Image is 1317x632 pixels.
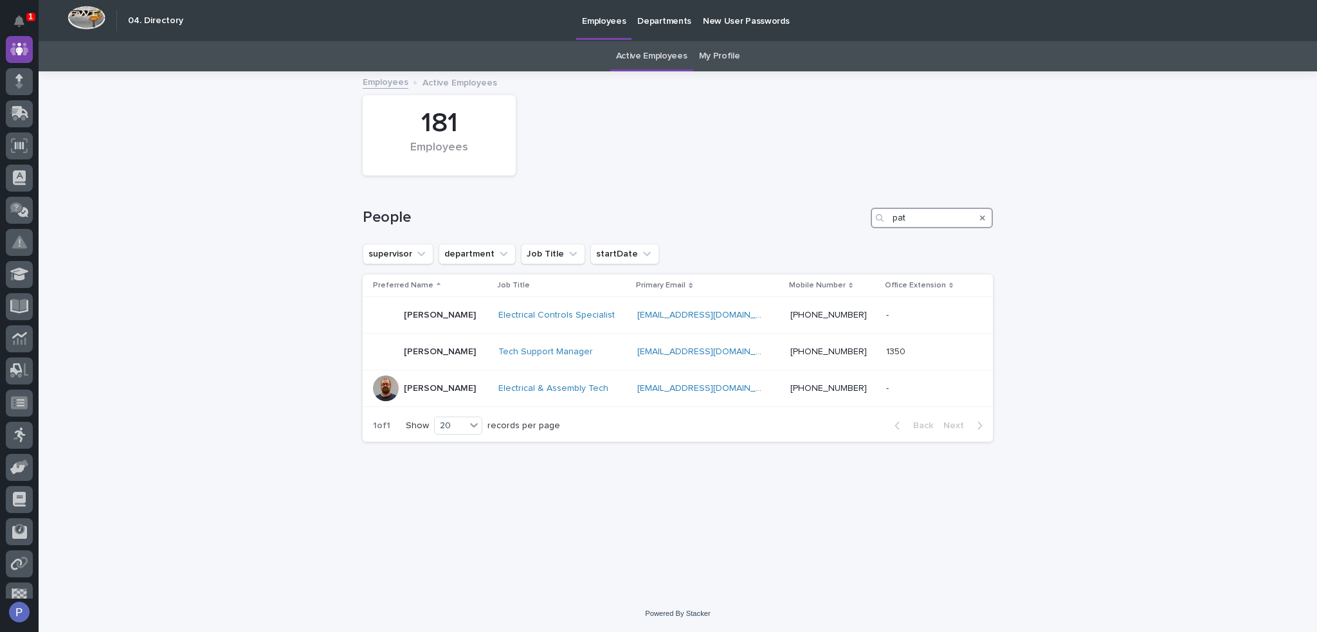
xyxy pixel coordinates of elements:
span: Next [943,421,972,430]
button: Notifications [6,8,33,35]
p: [PERSON_NAME] [404,383,476,394]
button: Job Title [521,244,585,264]
p: Show [406,420,429,431]
a: Employees [363,74,408,89]
p: records per page [487,420,560,431]
input: Search [871,208,993,228]
a: Active Employees [616,41,687,71]
button: supervisor [363,244,433,264]
a: My Profile [699,41,740,71]
a: [PHONE_NUMBER] [790,347,867,356]
span: Back [905,421,933,430]
a: [EMAIL_ADDRESS][DOMAIN_NAME] [637,384,783,393]
button: startDate [590,244,659,264]
p: - [886,381,891,394]
p: Primary Email [636,278,686,293]
p: - [886,307,891,321]
button: department [439,244,516,264]
p: 1350 [886,344,908,357]
p: Active Employees [422,75,497,89]
h2: 04. Directory [128,15,183,26]
h1: People [363,208,866,227]
button: Back [884,420,938,431]
div: 20 [435,419,466,433]
tr: [PERSON_NAME]Electrical Controls Specialist [EMAIL_ADDRESS][DOMAIN_NAME] [PHONE_NUMBER]-- [363,297,993,334]
p: Job Title [497,278,530,293]
div: 181 [385,107,494,140]
tr: [PERSON_NAME]Tech Support Manager [EMAIL_ADDRESS][DOMAIN_NAME] [PHONE_NUMBER]13501350 [363,334,993,370]
button: users-avatar [6,599,33,626]
a: [EMAIL_ADDRESS][DOMAIN_NAME] [637,311,783,320]
a: [EMAIL_ADDRESS][DOMAIN_NAME] [637,347,783,356]
p: [PERSON_NAME] [404,310,476,321]
button: Next [938,420,993,431]
p: [PERSON_NAME] [404,347,476,357]
a: [PHONE_NUMBER] [790,311,867,320]
tr: [PERSON_NAME]Electrical & Assembly Tech [EMAIL_ADDRESS][DOMAIN_NAME] [PHONE_NUMBER]-- [363,370,993,407]
img: Workspace Logo [68,6,105,30]
a: [PHONE_NUMBER] [790,384,867,393]
p: Preferred Name [373,278,433,293]
p: Mobile Number [789,278,846,293]
div: Employees [385,141,494,168]
p: Office Extension [885,278,946,293]
a: Tech Support Manager [498,347,593,357]
a: Powered By Stacker [645,609,710,617]
div: Notifications1 [16,15,33,36]
p: 1 of 1 [363,410,401,442]
a: Electrical Controls Specialist [498,310,615,321]
a: Electrical & Assembly Tech [498,383,608,394]
p: 1 [28,12,33,21]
